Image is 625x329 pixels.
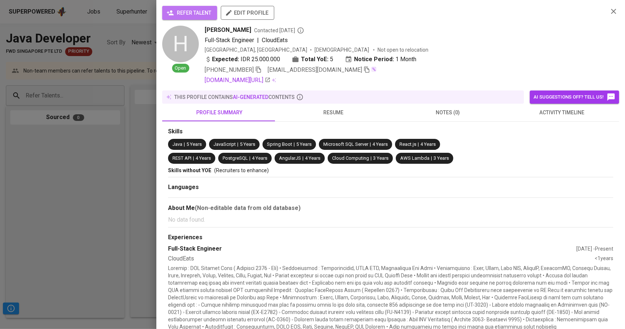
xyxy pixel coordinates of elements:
[395,108,501,117] span: notes (0)
[267,141,292,147] span: Spring Boot
[223,155,248,161] span: PostgreSQL
[595,255,613,263] div: <1 years
[196,155,211,161] span: 4 Years
[168,233,613,242] div: Experiences
[186,141,202,147] span: 5 Years
[172,155,191,161] span: REST API
[168,245,576,253] div: Full-Stack Engineer
[168,127,613,136] div: Skills
[168,255,595,263] div: CloudEats
[418,141,419,148] span: |
[172,141,182,147] span: Java
[257,36,259,45] span: |
[533,93,615,101] span: AI suggestions off? Tell us!
[281,108,386,117] span: resume
[296,141,312,147] span: 5 Years
[420,141,436,147] span: 4 Years
[373,155,388,161] span: 3 Years
[297,27,304,34] svg: By Batam recruiter
[184,141,185,148] span: |
[252,155,267,161] span: 4 Years
[249,155,250,162] span: |
[162,6,217,20] button: refer talent
[434,155,449,161] span: 3 Years
[168,204,613,212] div: About Me
[168,183,613,192] div: Languages
[576,245,613,252] div: [DATE] - Present
[227,8,268,18] span: edit profile
[279,155,301,161] span: AngularJS
[167,108,272,117] span: profile summary
[221,6,274,20] button: edit profile
[205,55,280,64] div: IDR 25.000.000
[168,8,211,18] span: refer talent
[323,141,368,147] span: Microsoft SQL Server
[431,155,432,162] span: |
[221,10,274,15] a: edit profile
[301,55,328,64] b: Total YoE:
[205,37,254,44] span: Full-Stack Engineer
[332,155,369,161] span: Cloud Computing
[240,141,255,147] span: 5 Years
[254,27,304,34] span: Contacted [DATE]
[370,141,371,148] span: |
[372,141,388,147] span: 4 Years
[195,204,301,211] b: (Non-editable data from old database)
[174,93,295,101] p: this profile contains contents
[193,155,194,162] span: |
[172,65,189,72] span: Open
[212,55,239,64] b: Expected:
[354,55,394,64] b: Notice Period:
[262,37,288,44] span: CloudEats
[315,46,370,53] span: [DEMOGRAPHIC_DATA]
[237,141,238,148] span: |
[214,167,269,173] span: (Recruiters to enhance)
[305,155,320,161] span: 4 Years
[205,76,271,85] a: [DOMAIN_NAME][URL]
[302,155,304,162] span: |
[233,94,268,100] span: AI-generated
[371,155,372,162] span: |
[162,26,199,62] div: H
[377,46,428,53] p: Not open to relocation
[400,155,429,161] span: AWS Lambda
[509,108,615,117] span: activity timeline
[205,66,254,73] span: [PHONE_NUMBER]
[399,141,416,147] span: React.js
[345,55,416,64] div: 1 Month
[205,46,307,53] div: [GEOGRAPHIC_DATA], [GEOGRAPHIC_DATA]
[168,215,613,224] p: No data found.
[330,55,333,64] span: 5
[205,26,251,34] span: [PERSON_NAME]
[213,141,236,147] span: JavaScript
[268,66,362,73] span: [EMAIL_ADDRESS][DOMAIN_NAME]
[294,141,295,148] span: |
[530,90,619,104] button: AI suggestions off? Tell us!
[168,167,211,173] span: Skills without YOE
[371,66,377,72] img: magic_wand.svg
